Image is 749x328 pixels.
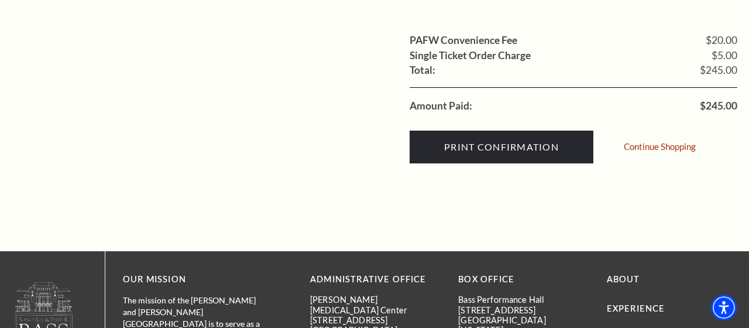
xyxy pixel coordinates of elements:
[310,295,441,315] p: [PERSON_NAME][MEDICAL_DATA] Center
[123,272,269,287] p: OUR MISSION
[410,50,531,61] label: Single Ticket Order Charge
[458,272,589,287] p: BOX OFFICE
[410,101,472,111] label: Amount Paid:
[410,131,593,163] input: Submit button
[410,65,435,76] label: Total:
[700,65,737,76] span: $245.00
[458,305,589,315] p: [STREET_ADDRESS]
[607,274,640,284] a: About
[310,315,441,325] p: [STREET_ADDRESS]
[458,295,589,305] p: Bass Performance Hall
[607,303,665,313] a: Experience
[700,101,737,111] span: $245.00
[712,50,737,61] span: $5.00
[711,295,737,320] div: Accessibility Menu
[706,35,737,46] span: $20.00
[410,35,517,46] label: PAFW Convenience Fee
[310,272,441,287] p: Administrative Office
[624,142,696,151] a: Continue Shopping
